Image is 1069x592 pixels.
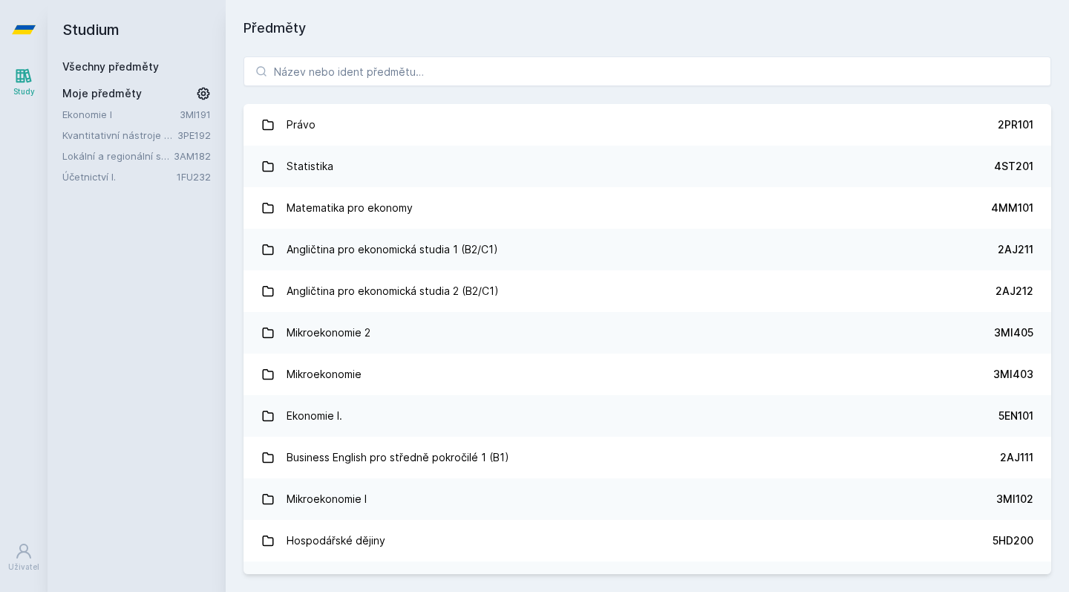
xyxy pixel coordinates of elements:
[243,146,1051,187] a: Statistika 4ST201
[287,276,499,306] div: Angličtina pro ekonomická studia 2 (B2/C1)
[62,169,177,184] a: Účetnictví I.
[287,193,413,223] div: Matematika pro ekonomy
[287,484,367,514] div: Mikroekonomie I
[994,325,1033,340] div: 3MI405
[8,562,39,573] div: Uživatel
[243,229,1051,270] a: Angličtina pro ekonomická studia 1 (B2/C1) 2AJ211
[998,409,1033,423] div: 5EN101
[996,284,1033,299] div: 2AJ212
[287,526,385,556] div: Hospodářské dějiny
[62,107,180,122] a: Ekonomie I
[243,395,1051,437] a: Ekonomie I. 5EN101
[3,535,45,580] a: Uživatel
[287,235,498,264] div: Angličtina pro ekonomická studia 1 (B2/C1)
[62,128,177,143] a: Kvantitativní nástroje pro Arts Management
[174,150,211,162] a: 3AM182
[243,270,1051,312] a: Angličtina pro ekonomická studia 2 (B2/C1) 2AJ212
[243,437,1051,478] a: Business English pro středně pokročilé 1 (B1) 2AJ111
[13,86,35,97] div: Study
[994,159,1033,174] div: 4ST201
[62,60,159,73] a: Všechny předměty
[243,104,1051,146] a: Právo 2PR101
[998,242,1033,257] div: 2AJ211
[243,354,1051,395] a: Mikroekonomie 3MI403
[993,533,1033,548] div: 5HD200
[243,187,1051,229] a: Matematika pro ekonomy 4MM101
[993,367,1033,382] div: 3MI403
[243,520,1051,562] a: Hospodářské dějiny 5HD200
[177,129,211,141] a: 3PE192
[287,360,362,389] div: Mikroekonomie
[180,108,211,120] a: 3MI191
[3,59,45,105] a: Study
[287,443,509,472] div: Business English pro středně pokročilé 1 (B1)
[243,18,1051,39] h1: Předměty
[243,312,1051,354] a: Mikroekonomie 2 3MI405
[991,201,1033,215] div: 4MM101
[287,318,370,348] div: Mikroekonomie 2
[243,56,1051,86] input: Název nebo ident předmětu…
[287,110,316,140] div: Právo
[998,117,1033,132] div: 2PR101
[996,492,1033,507] div: 3MI102
[62,149,174,163] a: Lokální a regionální sociologie - sociologie kultury
[62,86,142,101] span: Moje předměty
[287,401,342,431] div: Ekonomie I.
[177,171,211,183] a: 1FU232
[1000,450,1033,465] div: 2AJ111
[243,478,1051,520] a: Mikroekonomie I 3MI102
[287,152,333,181] div: Statistika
